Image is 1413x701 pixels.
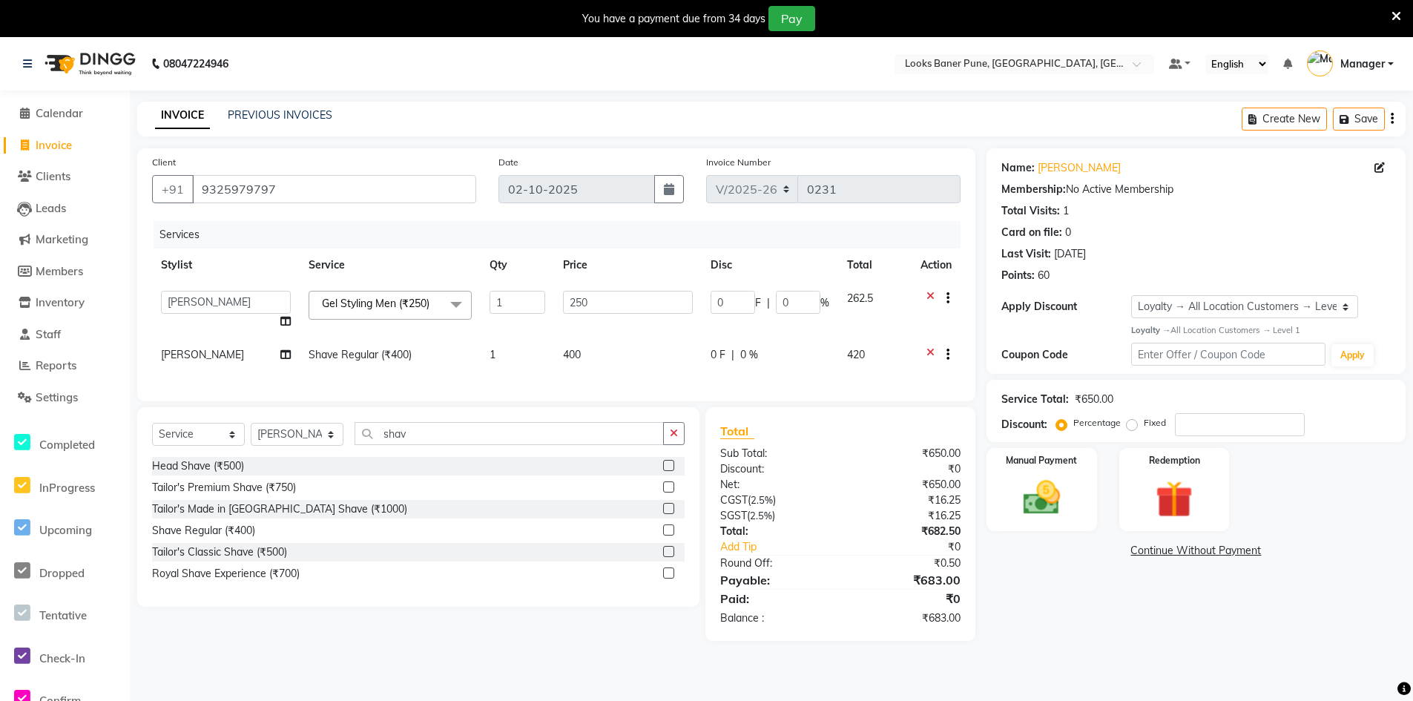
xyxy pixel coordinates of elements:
th: Total [838,249,912,282]
div: No Active Membership [1001,182,1391,197]
div: Paid: [709,590,840,608]
div: Royal Shave Experience (₹700) [152,566,300,582]
th: Action [912,249,961,282]
span: Manager [1340,56,1385,72]
div: ( ) [709,508,840,524]
div: ₹0 [840,461,972,477]
span: Settings [36,390,78,404]
div: Tailor's Made in [GEOGRAPHIC_DATA] Shave (₹1000) [152,501,407,517]
div: ₹0 [863,539,972,555]
div: Total Visits: [1001,203,1060,219]
span: Reports [36,358,76,372]
span: Members [36,264,83,278]
a: INVOICE [155,102,210,129]
strong: Loyalty → [1131,325,1170,335]
label: Redemption [1149,454,1200,467]
div: Membership: [1001,182,1066,197]
div: ₹683.00 [840,571,972,589]
span: InProgress [39,481,95,495]
span: CGST [720,493,748,507]
a: Invoice [4,137,126,154]
div: Total: [709,524,840,539]
span: 1 [490,348,495,361]
div: Net: [709,477,840,493]
span: Completed [39,438,95,452]
a: Members [4,263,126,280]
th: Disc [702,249,838,282]
span: 262.5 [847,292,873,305]
span: Tentative [39,608,87,622]
div: Service Total: [1001,392,1069,407]
div: Shave Regular (₹400) [152,523,255,539]
div: ₹683.00 [840,611,972,626]
img: _gift.svg [1144,476,1205,522]
a: PREVIOUS INVOICES [228,108,332,122]
label: Invoice Number [706,156,771,169]
div: ₹16.25 [840,508,972,524]
a: Calendar [4,105,126,122]
span: 2.5% [750,510,772,521]
span: | [731,347,734,363]
span: F [755,295,761,311]
img: logo [38,43,139,85]
a: Clients [4,168,126,185]
span: Check-In [39,651,85,665]
th: Price [554,249,701,282]
div: Tailor's Premium Shave (₹750) [152,480,296,496]
button: Create New [1242,108,1327,131]
img: _cash.svg [1012,476,1073,519]
span: Inventory [36,295,85,309]
div: Services [154,221,972,249]
label: Manual Payment [1006,454,1077,467]
a: Reports [4,358,126,375]
input: Search or Scan [355,422,664,445]
div: 1 [1063,203,1069,219]
button: Pay [768,6,815,31]
span: Dropped [39,566,85,580]
span: SGST [720,509,747,522]
div: ₹650.00 [840,446,972,461]
div: Discount: [709,461,840,477]
div: ₹650.00 [840,477,972,493]
span: Leads [36,201,66,215]
span: Marketing [36,232,88,246]
span: 0 % [740,347,758,363]
span: Clients [36,169,70,183]
a: Staff [4,326,126,343]
div: 60 [1038,268,1050,283]
a: Inventory [4,294,126,312]
div: ₹0.50 [840,556,972,571]
a: Continue Without Payment [989,543,1403,559]
span: 420 [847,348,865,361]
a: Leads [4,200,126,217]
div: Tailor's Classic Shave (₹500) [152,544,287,560]
a: Add Tip [709,539,862,555]
a: Marketing [4,231,126,249]
span: Total [720,424,754,439]
div: Sub Total: [709,446,840,461]
div: ₹650.00 [1075,392,1113,407]
span: Staff [36,327,61,341]
span: 400 [563,348,581,361]
span: [PERSON_NAME] [161,348,244,361]
div: You have a payment due from 34 days [582,11,765,27]
a: x [429,297,436,310]
th: Qty [481,249,555,282]
span: 0 F [711,347,725,363]
label: Fixed [1144,416,1166,430]
div: ₹16.25 [840,493,972,508]
input: Enter Offer / Coupon Code [1131,343,1325,366]
th: Stylist [152,249,300,282]
label: Percentage [1073,416,1121,430]
div: 0 [1065,225,1071,240]
label: Date [498,156,518,169]
label: Client [152,156,176,169]
span: Gel Styling Men (₹250) [322,297,429,310]
span: | [767,295,770,311]
span: % [820,295,829,311]
div: Discount: [1001,417,1047,432]
input: Search by Name/Mobile/Email/Code [192,175,476,203]
b: 08047224946 [163,43,228,85]
button: Apply [1331,344,1374,366]
div: Name: [1001,160,1035,176]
